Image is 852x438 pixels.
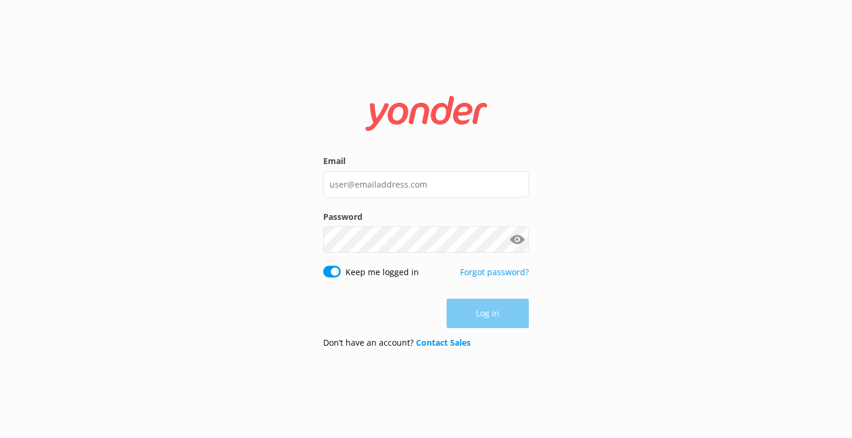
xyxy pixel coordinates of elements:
label: Password [323,210,529,223]
label: Email [323,155,529,168]
label: Keep me logged in [346,266,419,279]
button: Show password [505,228,529,252]
input: user@emailaddress.com [323,171,529,198]
p: Don’t have an account? [323,336,471,349]
a: Contact Sales [416,337,471,348]
a: Forgot password? [460,266,529,277]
